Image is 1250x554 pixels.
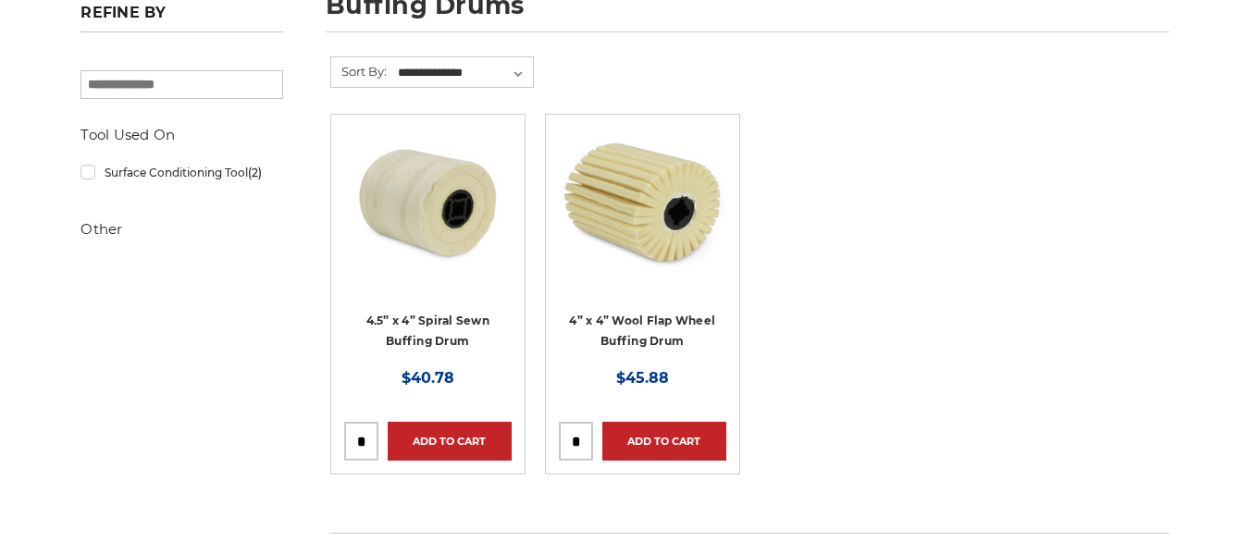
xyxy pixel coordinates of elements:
span: $40.78 [402,369,454,387]
h5: Refine by [80,4,282,32]
span: (2) [248,166,262,179]
h5: Tool Used On [80,124,282,146]
img: 4.5 Inch Muslin Spiral Sewn Buffing Drum [344,128,512,276]
a: Add to Cart [602,422,726,461]
h5: Other [80,218,282,240]
select: Sort By: [395,59,533,87]
a: Surface Conditioning Tool(2) [80,156,282,189]
a: 4.5 Inch Muslin Spiral Sewn Buffing Drum [344,128,512,348]
label: Sort By: [331,57,387,85]
img: 4 inch buffing and polishing drum [559,128,726,276]
a: Add to Cart [388,422,512,461]
a: 4 inch buffing and polishing drum [559,128,726,348]
span: $45.88 [616,369,669,387]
